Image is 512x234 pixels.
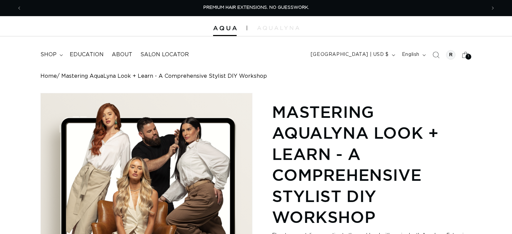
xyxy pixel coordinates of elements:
[140,51,189,58] span: Salon Locator
[112,51,132,58] span: About
[108,47,136,62] a: About
[136,47,193,62] a: Salon Locator
[402,51,419,58] span: English
[203,5,309,10] span: PREMIUM HAIR EXTENSIONS. NO GUESSWORK.
[70,51,104,58] span: Education
[307,48,398,61] button: [GEOGRAPHIC_DATA] | USD $
[429,47,443,62] summary: Search
[485,2,500,14] button: Next announcement
[12,2,27,14] button: Previous announcement
[61,73,267,79] span: Mastering AquaLyna Look + Learn - A Comprehensive Stylist DIY Workshop
[257,26,299,30] img: aqualyna.com
[272,101,472,227] h1: Mastering AquaLyna Look + Learn - A Comprehensive Stylist DIY Workshop
[36,47,66,62] summary: shop
[40,51,57,58] span: shop
[398,48,429,61] button: English
[66,47,108,62] a: Education
[311,51,389,58] span: [GEOGRAPHIC_DATA] | USD $
[213,26,237,31] img: Aqua Hair Extensions
[40,73,57,79] a: Home
[468,54,469,60] span: 1
[40,73,472,79] nav: breadcrumbs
